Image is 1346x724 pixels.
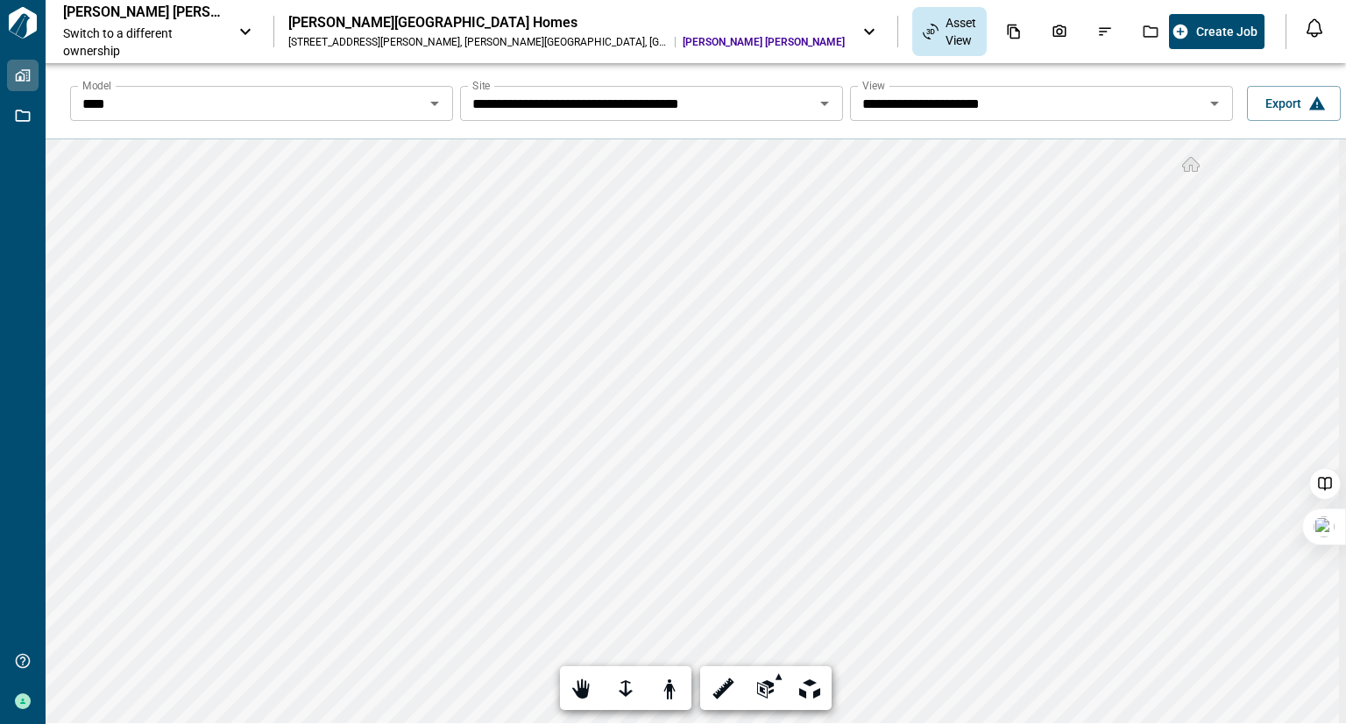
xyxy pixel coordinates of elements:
[1169,14,1265,49] button: Create Job
[472,78,490,93] label: Site
[1247,86,1341,121] button: Export
[1041,17,1078,46] div: Photos
[1202,91,1227,116] button: Open
[946,14,976,49] span: Asset View
[63,4,221,21] p: [PERSON_NAME] [PERSON_NAME]
[63,25,221,60] span: Switch to a different ownership
[82,78,111,93] label: Model
[1300,14,1328,42] button: Open notification feed
[288,14,845,32] div: [PERSON_NAME][GEOGRAPHIC_DATA] Homes
[1132,17,1169,46] div: Jobs
[288,35,668,49] div: [STREET_ADDRESS][PERSON_NAME] , [PERSON_NAME][GEOGRAPHIC_DATA] , [GEOGRAPHIC_DATA]
[422,91,447,116] button: Open
[1265,95,1301,112] span: Export
[812,91,837,116] button: Open
[995,17,1032,46] div: Documents
[683,35,845,49] span: [PERSON_NAME] [PERSON_NAME]
[1196,23,1257,40] span: Create Job
[862,78,885,93] label: View
[912,7,987,56] div: Asset View
[1087,17,1123,46] div: Issues & Info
